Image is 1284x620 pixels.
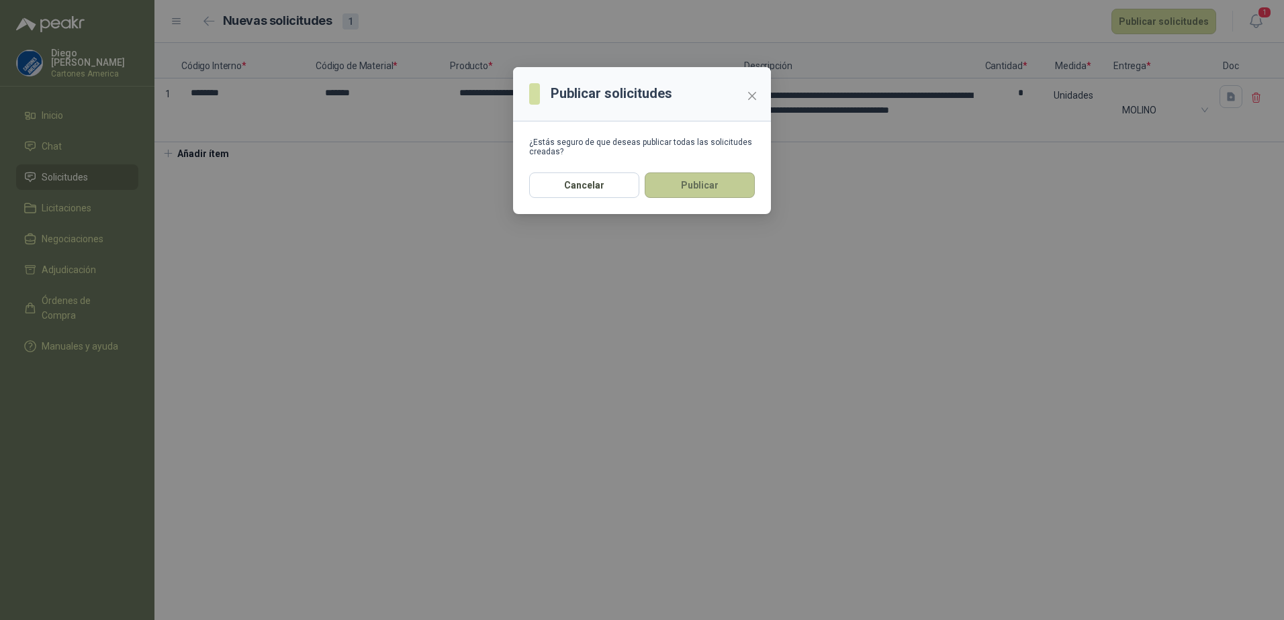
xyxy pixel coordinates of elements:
[529,138,755,156] div: ¿Estás seguro de que deseas publicar todas las solicitudes creadas?
[741,85,763,107] button: Close
[747,91,758,101] span: close
[551,83,672,104] h3: Publicar solicitudes
[645,172,755,198] button: Publicar
[529,172,639,198] button: Cancelar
